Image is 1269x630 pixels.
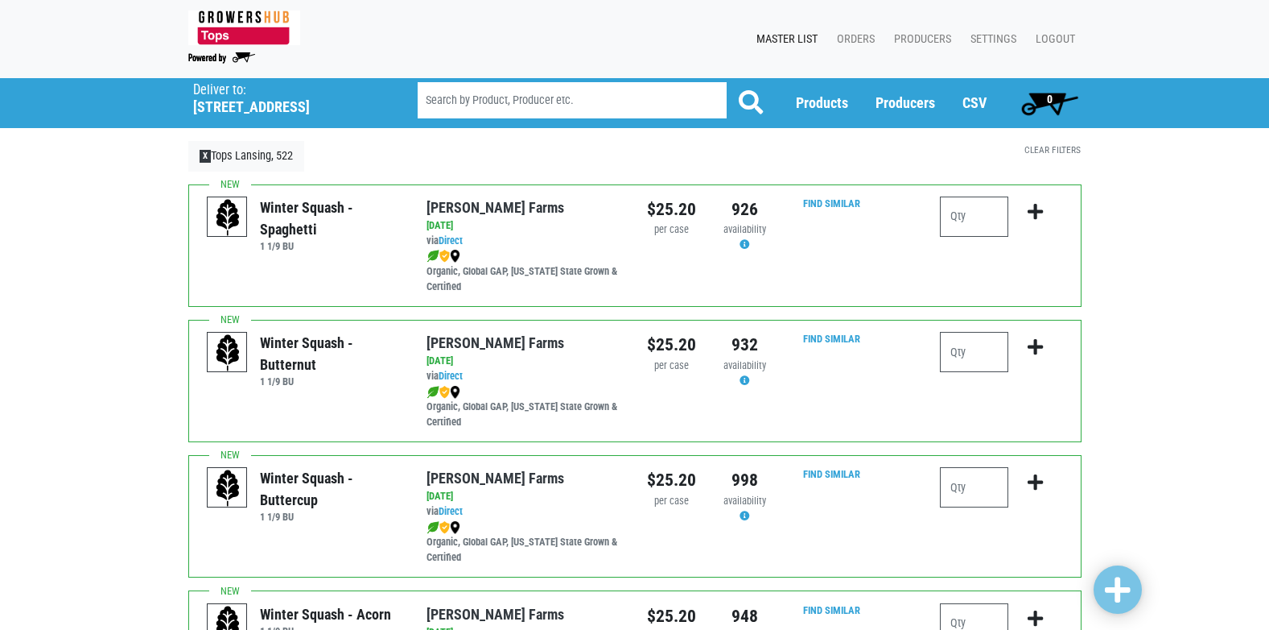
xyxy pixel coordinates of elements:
[426,489,622,504] div: [DATE]
[426,520,622,566] div: Organic, Global GAP, [US_STATE] State Grown & Certified
[803,604,860,616] a: Find Similar
[723,359,766,371] span: availability
[962,94,987,111] a: CSV
[193,98,377,116] h5: [STREET_ADDRESS]
[208,197,248,238] img: placeholder-variety-43d6402dacf2d531de610a020419775a.svg
[426,234,622,249] div: via
[881,24,958,55] a: Producers
[426,470,564,487] a: [PERSON_NAME] Farms
[647,222,696,238] div: per case
[940,197,1008,237] input: Qty
[450,521,460,534] img: map_marker-0e94453035b3232a4d21701695807de9.png
[193,78,389,116] span: Tops Lansing, 522 (2300 N Triphammer Rd #522, Ithaca, NY 14850, USA)
[260,511,402,523] h6: 1 1/9 BU
[439,370,463,382] a: Direct
[647,494,696,509] div: per case
[803,468,860,480] a: Find Similar
[723,495,766,507] span: availability
[260,197,402,240] div: Winter Squash - Spaghetti
[647,467,696,493] div: $25.20
[439,386,450,399] img: safety-e55c860ca8c00a9c171001a62a92dabd.png
[803,197,860,209] a: Find Similar
[720,467,769,493] div: 998
[958,24,1023,55] a: Settings
[260,240,402,252] h6: 1 1/9 BU
[200,150,212,163] span: X
[208,333,248,373] img: placeholder-variety-43d6402dacf2d531de610a020419775a.svg
[260,467,402,511] div: Winter Squash - Buttercup
[723,223,766,235] span: availability
[439,250,450,263] img: safety-e55c860ca8c00a9c171001a62a92dabd.png
[426,369,622,384] div: via
[720,332,769,358] div: 932
[260,375,402,388] h6: 1 1/9 BU
[744,24,824,55] a: Master List
[450,250,460,263] img: map_marker-0e94453035b3232a4d21701695807de9.png
[439,505,463,517] a: Direct
[1024,144,1081,155] a: Clear Filters
[426,249,622,295] div: Organic, Global GAP, [US_STATE] State Grown & Certified
[426,334,564,351] a: [PERSON_NAME] Farms
[439,234,463,247] a: Direct
[647,197,696,222] div: $25.20
[188,52,255,64] img: Powered by Big Wheelbarrow
[439,521,450,534] img: safety-e55c860ca8c00a9c171001a62a92dabd.png
[426,250,439,263] img: leaf-e5c59151409436ccce96b2ca1b28e03c.png
[647,603,696,629] div: $25.20
[208,468,248,508] img: placeholder-variety-43d6402dacf2d531de610a020419775a.svg
[450,386,460,399] img: map_marker-0e94453035b3232a4d21701695807de9.png
[803,333,860,345] a: Find Similar
[876,94,935,111] a: Producers
[260,332,402,375] div: Winter Squash - Butternut
[426,504,622,520] div: via
[1023,24,1082,55] a: Logout
[426,521,439,534] img: leaf-e5c59151409436ccce96b2ca1b28e03c.png
[260,603,391,625] div: Winter Squash - Acorn
[193,82,377,98] p: Deliver to:
[426,199,564,216] a: [PERSON_NAME] Farms
[1047,93,1053,106] span: 0
[824,24,881,55] a: Orders
[647,359,696,374] div: per case
[1014,87,1086,119] a: 0
[426,384,622,430] div: Organic, Global GAP, [US_STATE] State Grown & Certified
[647,332,696,358] div: $25.20
[426,354,622,369] div: [DATE]
[940,467,1008,508] input: Qty
[720,197,769,222] div: 926
[940,332,1008,372] input: Qty
[188,10,300,45] img: 279edf242af8f9d49a69d9d2afa010fb.png
[426,606,564,623] a: [PERSON_NAME] Farms
[796,94,848,111] a: Products
[188,141,305,172] a: XTops Lansing, 522
[720,603,769,629] div: 948
[426,386,439,399] img: leaf-e5c59151409436ccce96b2ca1b28e03c.png
[426,218,622,234] div: [DATE]
[418,82,727,118] input: Search by Product, Producer etc.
